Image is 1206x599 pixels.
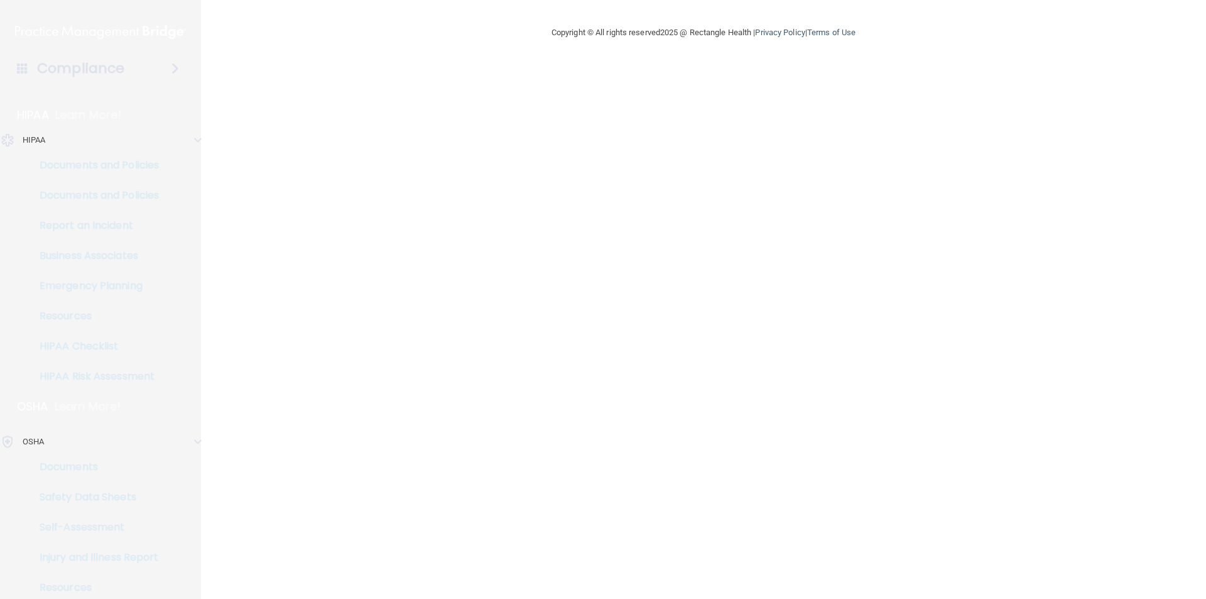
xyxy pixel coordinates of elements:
[8,551,180,564] p: Injury and Illness Report
[37,60,124,77] h4: Compliance
[8,159,180,172] p: Documents and Policies
[23,133,46,148] p: HIPAA
[55,399,121,414] p: Learn More!
[8,219,180,232] p: Report an Incident
[8,280,180,292] p: Emergency Planning
[15,19,186,45] img: PMB logo
[8,461,180,473] p: Documents
[17,399,48,414] p: OSHA
[55,107,122,123] p: Learn More!
[807,28,856,37] a: Terms of Use
[17,107,49,123] p: HIPAA
[8,250,180,262] p: Business Associates
[8,581,180,594] p: Resources
[8,370,180,383] p: HIPAA Risk Assessment
[755,28,805,37] a: Privacy Policy
[8,340,180,353] p: HIPAA Checklist
[474,13,933,53] div: Copyright © All rights reserved 2025 @ Rectangle Health | |
[8,491,180,503] p: Safety Data Sheets
[23,434,44,449] p: OSHA
[8,310,180,322] p: Resources
[8,189,180,202] p: Documents and Policies
[8,521,180,534] p: Self-Assessment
